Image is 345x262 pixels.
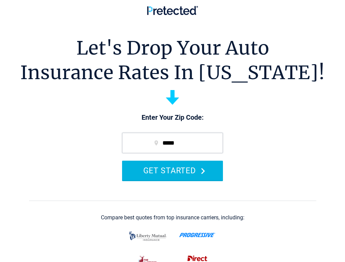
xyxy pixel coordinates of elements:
div: Compare best quotes from top insurance carriers, including: [101,215,244,221]
p: Enter Your Zip Code: [115,113,230,122]
input: zip code [122,133,223,153]
h1: Let's Drop Your Auto Insurance Rates In [US_STATE]! [20,36,325,85]
img: Pretected Logo [147,6,198,15]
img: progressive [179,233,216,237]
button: GET STARTED [122,161,223,180]
img: liberty [127,228,169,244]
